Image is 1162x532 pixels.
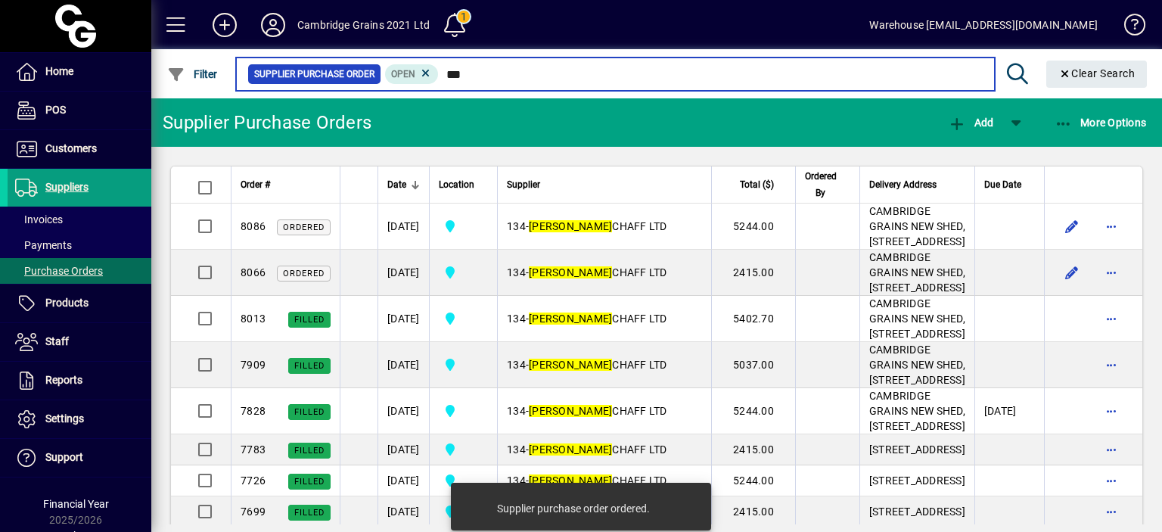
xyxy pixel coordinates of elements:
em: [PERSON_NAME] [529,443,612,456]
span: Cambridge Grains 2021 Ltd [439,502,488,521]
span: Order # [241,176,270,193]
span: Cambridge Grains 2021 Ltd [439,310,488,328]
span: Due Date [984,176,1021,193]
button: Edit [1060,214,1084,238]
button: More options [1099,353,1123,377]
em: [PERSON_NAME] [529,405,612,417]
td: CAMBRIDGE GRAINS NEW SHED, [STREET_ADDRESS] [859,388,974,434]
span: Financial Year [43,498,109,510]
span: Location [439,176,474,193]
td: CAMBRIDGE GRAINS NEW SHED, [STREET_ADDRESS] [859,296,974,342]
td: 5244.00 [711,465,795,496]
span: 7828 [241,405,266,417]
a: Support [8,439,151,477]
a: Purchase Orders [8,258,151,284]
span: 8086 [241,220,266,232]
div: Supplier purchase order ordered. [497,501,650,516]
button: Add [944,109,997,136]
span: Reports [45,374,82,386]
span: POS [45,104,66,116]
mat-chip: Completion Status: Open [385,64,439,84]
td: 5244.00 [711,204,795,250]
span: CHAFF LTD [529,220,667,232]
td: - [497,434,711,465]
a: Invoices [8,207,151,232]
span: 134 [507,405,526,417]
td: [STREET_ADDRESS] [859,434,974,465]
td: [DATE] [377,388,429,434]
a: Products [8,285,151,322]
a: POS [8,92,151,129]
span: 134 [507,266,526,278]
em: [PERSON_NAME] [529,266,612,278]
span: Purchase Orders [15,265,103,277]
span: 134 [507,313,526,325]
a: Settings [8,400,151,438]
div: Supplier Purchase Orders [163,110,371,135]
em: [PERSON_NAME] [529,313,612,325]
span: Filled [294,361,325,371]
td: CAMBRIDGE GRAINS NEW SHED, [STREET_ADDRESS] [859,204,974,250]
td: CAMBRIDGE GRAINS NEW SHED, [STREET_ADDRESS] [859,250,974,296]
td: - [497,342,711,388]
td: 2415.00 [711,434,795,465]
div: Order # [241,176,331,193]
span: CHAFF LTD [529,313,667,325]
span: CHAFF LTD [529,359,667,371]
span: Supplier Purchase Order [254,67,374,82]
span: Cambridge Grains 2021 Ltd [439,356,488,374]
span: Cambridge Grains 2021 Ltd [439,402,488,420]
span: Add [948,117,993,129]
span: 7726 [241,474,266,487]
button: More options [1099,437,1123,462]
span: 7699 [241,506,266,518]
td: - [497,388,711,434]
span: CHAFF LTD [529,266,667,278]
span: 134 [507,220,526,232]
button: More options [1099,468,1123,493]
span: Ordered [283,222,325,232]
td: 5244.00 [711,388,795,434]
span: Suppliers [45,181,89,193]
em: [PERSON_NAME] [529,359,612,371]
button: Profile [249,11,297,39]
span: Supplier [507,176,540,193]
span: Clear Search [1058,67,1136,79]
a: Knowledge Base [1113,3,1143,52]
td: [DATE] [377,465,429,496]
td: [DATE] [377,496,429,527]
span: 134 [507,443,526,456]
span: More Options [1055,117,1147,129]
button: Add [200,11,249,39]
td: - [497,296,711,342]
span: Cambridge Grains 2021 Ltd [439,263,488,282]
span: Settings [45,412,84,425]
a: Reports [8,362,151,400]
a: Payments [8,232,151,258]
span: Filled [294,477,325,487]
span: Filter [167,68,218,80]
div: Warehouse [EMAIL_ADDRESS][DOMAIN_NAME] [869,13,1098,37]
span: Ordered [283,269,325,278]
span: Ordered By [805,168,837,201]
span: 7909 [241,359,266,371]
td: [STREET_ADDRESS] [859,465,974,496]
span: Staff [45,335,69,347]
span: Filled [294,407,325,417]
td: 2415.00 [711,496,795,527]
span: Products [45,297,89,309]
a: Home [8,53,151,91]
td: [DATE] [377,434,429,465]
span: Delivery Address [869,176,937,193]
div: Due Date [984,176,1035,193]
div: Total ($) [721,176,788,193]
td: [DATE] [377,204,429,250]
a: Customers [8,130,151,168]
button: More options [1099,260,1123,285]
td: - [497,250,711,296]
span: Cambridge Grains 2021 Ltd [439,217,488,235]
td: - [497,465,711,496]
span: Filled [294,315,325,325]
span: Filled [294,446,325,456]
td: [DATE] [377,250,429,296]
